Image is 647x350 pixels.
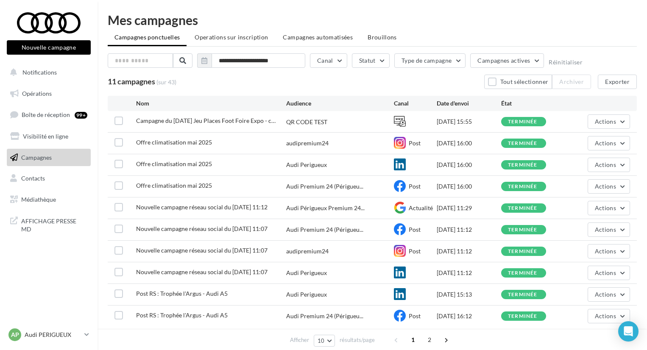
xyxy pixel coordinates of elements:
[409,183,421,190] span: Post
[595,291,616,298] span: Actions
[508,249,538,254] div: terminée
[595,269,616,276] span: Actions
[437,117,501,126] div: [DATE] 15:55
[21,175,45,182] span: Contacts
[136,160,212,167] span: Offre climatisation mai 2025
[437,161,501,169] div: [DATE] 16:00
[394,99,437,108] div: Canal
[595,183,616,190] span: Actions
[21,196,56,203] span: Médiathèque
[23,133,68,140] span: Visibilité en ligne
[409,204,433,211] span: Actualité
[286,139,329,147] div: audipremium24
[11,331,19,339] span: AP
[340,336,375,344] span: résultats/page
[394,53,466,68] button: Type de campagne
[5,149,92,167] a: Campagnes
[136,182,212,189] span: Offre climatisation mai 2025
[136,311,228,319] span: Post RS : Trophée l'Argus - Audi A5
[5,212,92,237] a: AFFICHAGE PRESSE MD
[286,247,329,256] div: audipremium24
[5,106,92,124] a: Boîte de réception99+
[588,201,630,215] button: Actions
[21,215,87,233] span: AFFICHAGE PRESSE MD
[595,226,616,233] span: Actions
[409,226,421,233] span: Post
[7,40,91,55] button: Nouvelle campagne
[595,312,616,319] span: Actions
[437,312,501,320] div: [DATE] 16:12
[290,336,309,344] span: Afficher
[598,75,637,89] button: Exporter
[318,337,325,344] span: 10
[508,162,538,168] div: terminée
[136,99,287,108] div: Nom
[588,309,630,323] button: Actions
[508,292,538,297] div: terminée
[508,270,538,276] div: terminée
[508,184,538,189] div: terminée
[437,204,501,212] div: [DATE] 11:29
[437,269,501,277] div: [DATE] 11:12
[108,14,637,26] div: Mes campagnes
[588,158,630,172] button: Actions
[136,117,276,124] span: Campagne du 09-09-2025 Jeu Places Foot Foire Expo - copie
[75,112,87,119] div: 99+
[352,53,390,68] button: Statut
[508,314,538,319] div: terminée
[595,247,616,255] span: Actions
[136,268,268,275] span: Nouvelle campagne réseau social du 25-04-2025 11:07
[286,312,363,320] span: Audi Premium 24 (Périgueu...
[508,227,538,233] div: terminée
[22,111,70,118] span: Boîte de réception
[595,118,616,125] span: Actions
[588,222,630,237] button: Actions
[588,266,630,280] button: Actions
[286,290,327,299] div: Audi Perigueux
[409,139,421,147] span: Post
[595,161,616,168] span: Actions
[286,182,363,191] span: Audi Premium 24 (Périgueu...
[21,153,52,161] span: Campagnes
[286,99,393,108] div: Audience
[7,327,91,343] a: AP Audi PERIGUEUX
[409,247,421,255] span: Post
[5,169,92,187] a: Contacts
[22,69,57,76] span: Notifications
[508,119,538,125] div: terminée
[437,182,501,191] div: [DATE] 16:00
[5,64,89,81] button: Notifications
[618,321,639,342] div: Open Intercom Messenger
[588,179,630,194] button: Actions
[437,247,501,256] div: [DATE] 11:12
[477,57,530,64] span: Campagnes actives
[406,333,420,347] span: 1
[588,114,630,129] button: Actions
[368,33,397,41] span: Brouillons
[409,312,421,319] span: Post
[588,136,630,150] button: Actions
[470,53,544,68] button: Campagnes actives
[286,204,365,212] span: Audi Périgueux Premium 24...
[595,204,616,211] span: Actions
[314,335,335,347] button: 10
[286,269,327,277] div: Audi Perigueux
[195,33,268,41] span: Operations sur inscription
[423,333,436,347] span: 2
[484,75,552,89] button: Tout sélectionner
[136,203,268,211] span: Nouvelle campagne réseau social du 25-04-2025 11:12
[156,78,176,86] span: (sur 43)
[286,118,327,126] div: QR CODE TEST
[108,77,155,86] span: 11 campagnes
[437,225,501,234] div: [DATE] 11:12
[136,139,212,146] span: Offre climatisation mai 2025
[437,290,501,299] div: [DATE] 15:13
[437,139,501,147] div: [DATE] 16:00
[501,99,566,108] div: État
[588,244,630,258] button: Actions
[22,90,52,97] span: Opérations
[310,53,347,68] button: Canal
[25,331,81,339] p: Audi PERIGUEUX
[5,128,92,145] a: Visibilité en ligne
[508,206,538,211] div: terminée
